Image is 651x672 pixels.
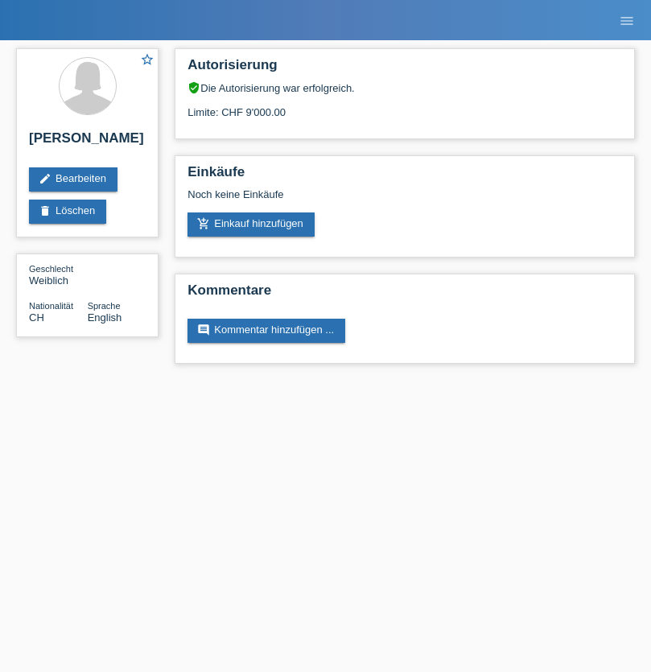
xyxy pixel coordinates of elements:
h2: Autorisierung [187,57,622,81]
a: editBearbeiten [29,167,117,192]
i: add_shopping_cart [197,217,210,230]
span: Nationalität [29,301,73,311]
h2: [PERSON_NAME] [29,130,146,155]
div: Die Autorisierung war erfolgreich. [187,81,622,94]
a: star_border [140,52,155,69]
i: delete [39,204,52,217]
span: Schweiz [29,311,44,324]
span: Geschlecht [29,264,73,274]
div: Noch keine Einkäufe [187,188,622,212]
i: edit [39,172,52,185]
h2: Einkäufe [187,164,622,188]
a: commentKommentar hinzufügen ... [187,319,345,343]
a: menu [611,15,643,25]
div: Limite: CHF 9'000.00 [187,94,622,118]
i: menu [619,13,635,29]
a: add_shopping_cartEinkauf hinzufügen [187,212,315,237]
span: English [88,311,122,324]
i: star_border [140,52,155,67]
span: Sprache [88,301,121,311]
div: Weiblich [29,262,88,287]
i: verified_user [187,81,200,94]
a: deleteLöschen [29,200,106,224]
i: comment [197,324,210,336]
h2: Kommentare [187,282,622,307]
